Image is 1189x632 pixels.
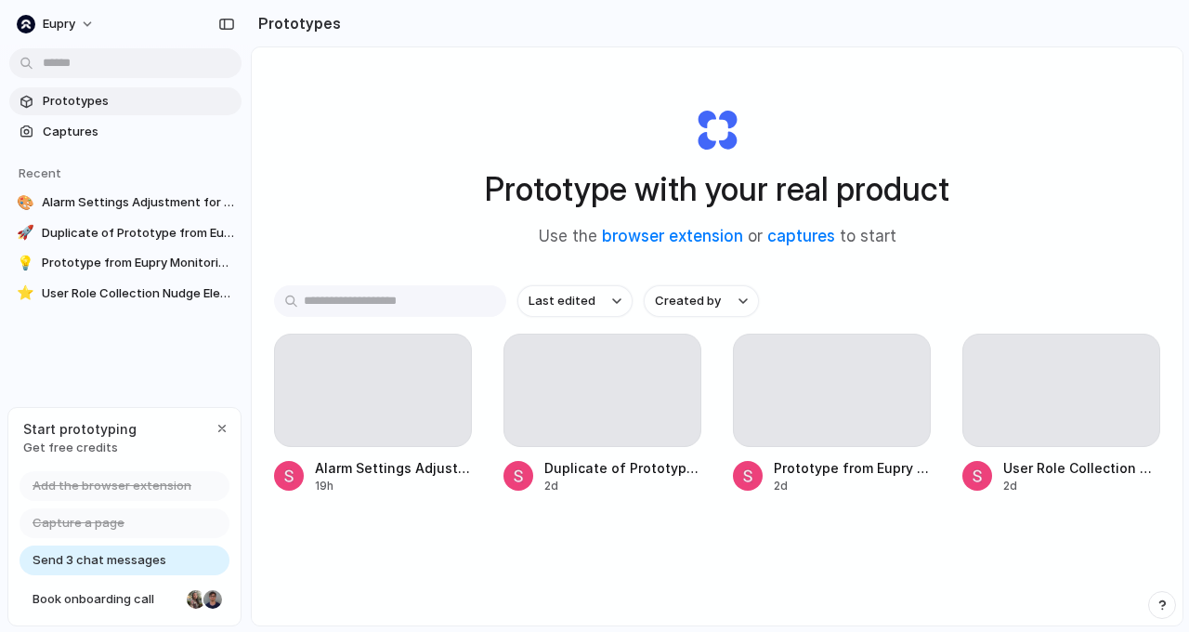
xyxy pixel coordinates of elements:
span: Prototype from Eupry Monitoring - Asset Temperature Monitoring [774,458,931,478]
a: Duplicate of Prototype from Eupry Monitoring - Asset Temperature Monitoring2d [503,334,701,494]
button: Eupry [9,9,104,39]
span: Eupry [43,15,75,33]
a: 💡Prototype from Eupry Monitoring - Asset Temperature Monitoring [9,249,242,277]
span: Duplicate of Prototype from Eupry Monitoring - Asset Temperature Monitoring [544,458,701,478]
span: Recent [19,165,61,180]
div: 2d [544,478,701,494]
div: 2d [774,478,931,494]
div: ⭐ [17,284,34,303]
a: ⭐User Role Collection Nudge Elements [9,280,242,308]
span: Book onboarding call [33,590,179,609]
span: Last edited [529,292,595,310]
div: 19h [315,478,472,494]
a: captures [767,227,835,245]
div: 💡 [17,254,34,272]
a: Captures [9,118,242,146]
span: User Role Collection Nudge Elements [1003,458,1160,478]
span: Captures [43,123,234,141]
a: User Role Collection Nudge Elements2d [962,334,1160,494]
span: Created by [655,292,721,310]
button: Last edited [517,285,633,317]
span: Duplicate of Prototype from Eupry Monitoring - Asset Temperature Monitoring [42,224,234,243]
h1: Prototype with your real product [485,165,949,214]
a: 🚀Duplicate of Prototype from Eupry Monitoring - Asset Temperature Monitoring [9,219,242,247]
span: Use the or to start [539,225,896,249]
h2: Prototypes [251,12,341,34]
span: Alarm Settings Adjustment for Loggers [315,458,472,478]
a: Alarm Settings Adjustment for Loggers19h [274,334,472,494]
div: 🎨 [17,193,34,212]
button: Created by [644,285,759,317]
span: Add the browser extension [33,477,191,495]
div: Christian Iacullo [202,588,224,611]
span: Start prototyping [23,419,137,439]
span: Capture a page [33,514,124,533]
a: Prototype from Eupry Monitoring - Asset Temperature Monitoring2d [733,334,931,494]
span: User Role Collection Nudge Elements [42,284,234,303]
a: 🎨Alarm Settings Adjustment for Loggers [9,189,242,217]
span: Send 3 chat messages [33,551,166,570]
span: Prototypes [43,92,234,111]
a: Prototypes [9,87,242,115]
span: Alarm Settings Adjustment for Loggers [42,193,234,212]
div: 2d [1003,478,1160,494]
div: Nicole Kubica [185,588,207,611]
span: Prototype from Eupry Monitoring - Asset Temperature Monitoring [42,254,234,272]
a: Book onboarding call [20,585,229,614]
div: 🚀 [17,224,34,243]
span: Get free credits [23,439,137,457]
a: browser extension [602,227,743,245]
